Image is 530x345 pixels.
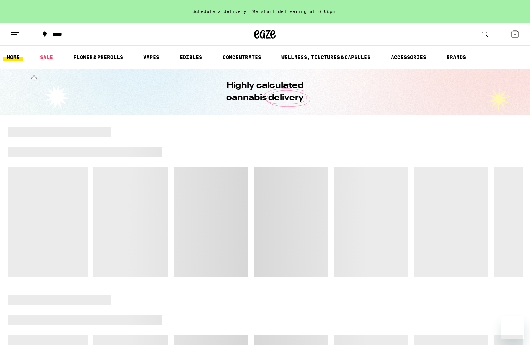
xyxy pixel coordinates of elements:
a: CONCENTRATES [219,53,265,61]
a: SALE [37,53,57,61]
a: ACCESSORIES [387,53,430,61]
a: VAPES [140,53,163,61]
a: EDIBLES [176,53,206,61]
iframe: Button to launch messaging window [501,316,524,339]
a: WELLNESS, TINCTURES & CAPSULES [278,53,374,61]
a: FLOWER & PREROLLS [70,53,127,61]
a: BRANDS [443,53,470,61]
a: HOME [3,53,23,61]
h1: Highly calculated cannabis delivery [206,80,324,104]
